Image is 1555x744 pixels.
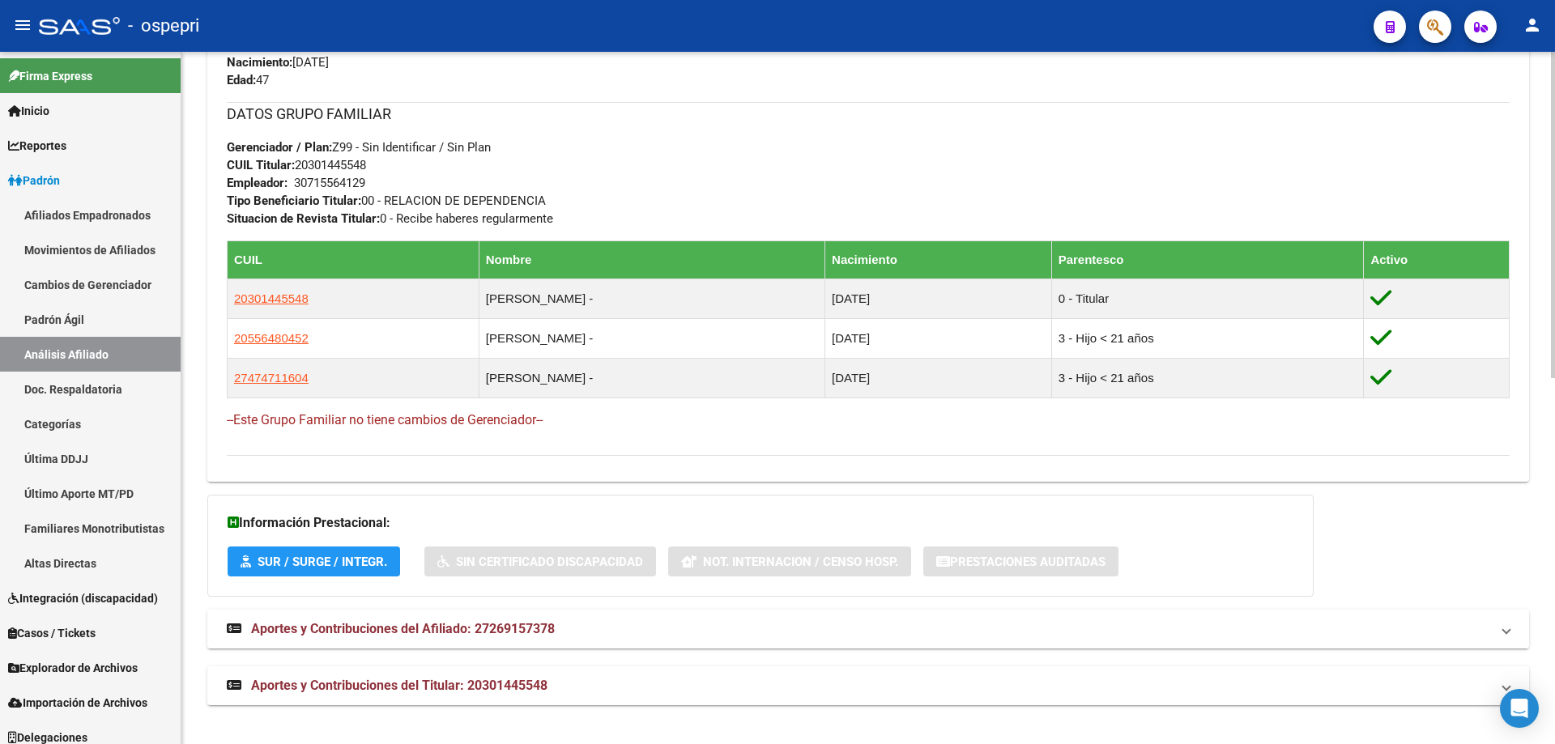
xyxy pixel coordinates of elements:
td: 3 - Hijo < 21 años [1051,358,1364,398]
span: Sin Certificado Discapacidad [456,555,643,569]
span: 00 - RELACION DE DEPENDENCIA [227,193,546,208]
td: [DATE] [825,278,1052,318]
span: 20301445548 [227,158,366,172]
strong: Nacimiento: [227,55,292,70]
mat-expansion-panel-header: Aportes y Contribuciones del Titular: 20301445548 [207,666,1529,705]
h4: --Este Grupo Familiar no tiene cambios de Gerenciador-- [227,411,1510,429]
span: Inicio [8,102,49,120]
td: [PERSON_NAME] - [479,358,824,398]
span: SUR / SURGE / INTEGR. [258,555,387,569]
strong: Edad: [227,73,256,87]
span: [DATE] [227,55,329,70]
th: CUIL [228,240,479,278]
h3: Información Prestacional: [228,512,1293,534]
strong: Tipo Beneficiario Titular: [227,193,361,208]
span: Casos / Tickets [8,624,96,642]
td: [DATE] [825,358,1052,398]
button: Sin Certificado Discapacidad [424,546,656,576]
strong: CUIL Titular: [227,158,295,172]
button: Not. Internacion / Censo Hosp. [668,546,911,576]
h3: DATOS GRUPO FAMILIAR [227,103,1510,125]
td: 0 - Titular [1051,278,1364,318]
td: [PERSON_NAME] - [479,318,824,358]
mat-icon: person [1523,15,1542,35]
span: 0 - Recibe haberes regularmente [227,211,553,226]
strong: Gerenciador / Plan: [227,140,332,155]
span: Reportes [8,137,66,155]
button: SUR / SURGE / INTEGR. [228,546,400,576]
div: 30715564129 [294,174,365,192]
span: Z99 - Sin Identificar / Sin Plan [227,140,491,155]
span: Explorador de Archivos [8,659,138,677]
mat-expansion-panel-header: Aportes y Contribuciones del Afiliado: 27269157378 [207,610,1529,648]
td: 3 - Hijo < 21 años [1051,318,1364,358]
span: 27474711604 [234,371,309,385]
div: Open Intercom Messenger [1500,689,1539,728]
span: Aportes y Contribuciones del Afiliado: 27269157378 [251,621,555,636]
th: Nacimiento [825,240,1052,278]
mat-icon: menu [13,15,32,35]
span: Importación de Archivos [8,694,147,712]
span: 20556480452 [234,331,309,345]
span: Integración (discapacidad) [8,589,158,607]
span: 47 [227,73,269,87]
td: [PERSON_NAME] - [479,278,824,318]
span: Not. Internacion / Censo Hosp. [703,555,898,569]
th: Nombre [479,240,824,278]
td: [DATE] [825,318,1052,358]
span: 20301445548 [234,291,309,305]
span: Firma Express [8,67,92,85]
button: Prestaciones Auditadas [923,546,1118,576]
strong: Situacion de Revista Titular: [227,211,380,226]
strong: Empleador: [227,176,288,190]
span: - ospepri [128,8,199,44]
th: Parentesco [1051,240,1364,278]
span: Prestaciones Auditadas [950,555,1106,569]
th: Activo [1364,240,1510,278]
span: Padrón [8,172,60,189]
span: Aportes y Contribuciones del Titular: 20301445548 [251,678,547,693]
